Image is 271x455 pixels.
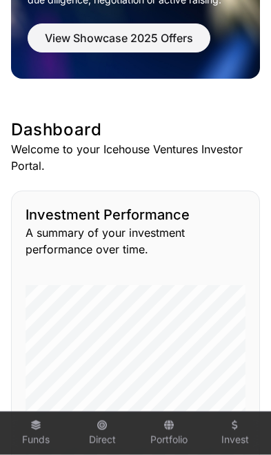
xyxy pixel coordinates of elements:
button: View Showcase 2025 Offers [28,23,210,52]
p: Welcome to your Icehouse Ventures Investor Portal. [11,141,260,174]
h2: Investment Performance [26,205,245,224]
a: View Showcase 2025 Offers [28,37,210,51]
a: Funds [8,415,63,452]
h1: Dashboard [11,119,260,141]
a: Direct [74,415,130,452]
p: A summary of your investment performance over time. [26,224,245,258]
iframe: Chat Widget [202,389,271,455]
span: View Showcase 2025 Offers [45,30,193,46]
a: Portfolio [141,415,197,452]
